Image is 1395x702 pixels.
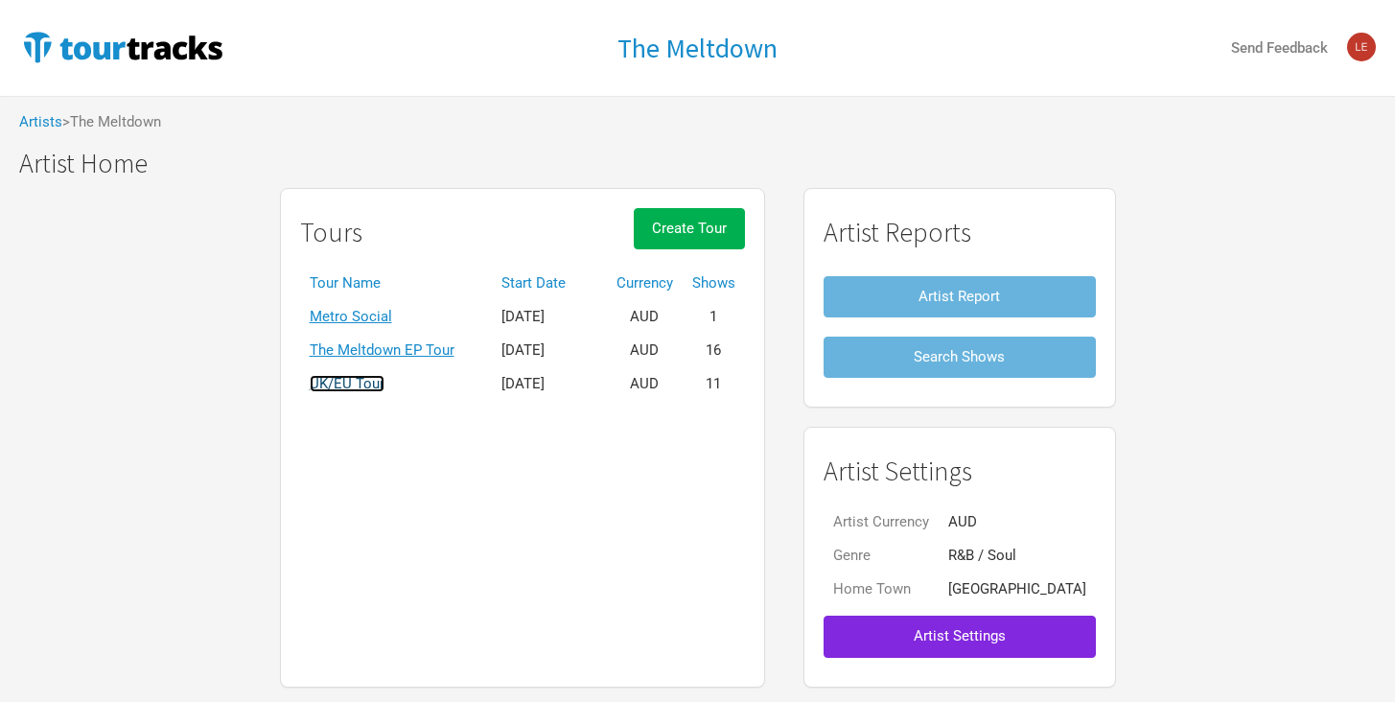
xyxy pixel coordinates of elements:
span: Create Tour [652,220,727,237]
a: The Meltdown EP Tour [310,341,454,359]
button: Artist Settings [824,616,1096,657]
button: Artist Report [824,276,1096,317]
th: Start Date [492,267,607,300]
th: Tour Name [300,267,492,300]
td: Genre [824,539,939,573]
span: Artist Report [918,288,1000,305]
a: The Meltdown [617,34,778,63]
a: Artist Settings [824,606,1096,667]
h1: The Meltdown [617,31,778,65]
span: Search Shows [914,348,1005,365]
td: 1 [683,300,745,334]
td: [DATE] [492,300,607,334]
th: Currency [607,267,683,300]
td: R&B / Soul [939,539,1096,573]
span: Artist Settings [914,627,1006,644]
td: [DATE] [492,367,607,401]
td: AUD [939,505,1096,539]
a: Artists [19,113,62,130]
button: Search Shows [824,337,1096,378]
a: Metro Social [310,308,392,325]
a: UK/EU Tour [310,375,384,392]
td: [DATE] [492,334,607,367]
h1: Artist Settings [824,456,1096,486]
td: Artist Currency [824,505,939,539]
td: AUD [607,334,683,367]
td: AUD [607,367,683,401]
td: 11 [683,367,745,401]
h1: Artist Reports [824,218,1096,247]
td: Home Town [824,573,939,606]
td: AUD [607,300,683,334]
img: TourTracks [19,28,226,66]
img: leigh [1347,33,1376,61]
button: Create Tour [634,208,745,249]
strong: Send Feedback [1231,39,1328,57]
td: [GEOGRAPHIC_DATA] [939,573,1096,606]
a: Artist Report [824,267,1096,327]
td: 16 [683,334,745,367]
th: Shows [683,267,745,300]
a: Create Tour [634,208,745,267]
h1: Tours [300,218,362,247]
a: Search Shows [824,327,1096,387]
h1: Artist Home [19,149,1395,178]
span: > The Meltdown [62,115,161,129]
